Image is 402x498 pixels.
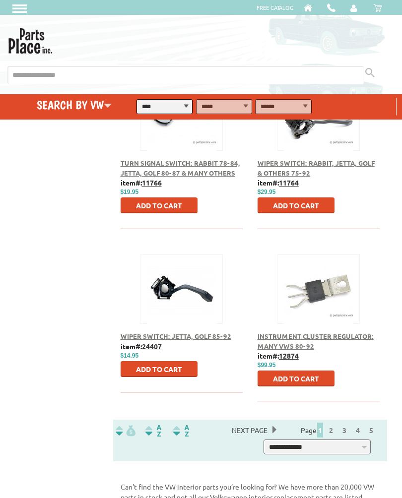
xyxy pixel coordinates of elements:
[258,351,299,360] b: item#:
[142,178,162,187] u: 11766
[121,197,198,213] button: Add to Cart
[279,178,299,187] u: 11764
[294,423,384,437] div: Page
[121,361,198,377] button: Add to Cart
[136,201,182,210] span: Add to Cart
[121,342,162,351] b: item#:
[136,365,182,373] span: Add to Cart
[121,332,231,340] a: Wiper Switch: Jetta, Golf 85-92
[171,425,191,436] img: Sort by Sales Rank
[258,159,375,177] a: Wiper Switch: Rabbit, Jetta, Golf & Others 75-92
[279,351,299,360] u: 12874
[353,426,362,435] a: 4
[340,426,349,435] a: 3
[273,201,319,210] span: Add to Cart
[273,374,319,383] span: Add to Cart
[258,371,335,386] button: Add to Cart
[227,426,272,435] a: Next Page
[258,188,276,195] span: $29.95
[367,426,376,435] a: 5
[227,423,272,437] span: Next Page
[121,178,162,187] b: item#:
[258,362,276,369] span: $99.95
[327,426,335,435] a: 2
[258,197,335,213] button: Add to Cart
[143,425,163,436] img: Sort by Headline
[142,342,162,351] u: 24407
[258,332,374,350] a: Instrument Cluster Regulator: Many VWs 80-92
[7,25,53,54] img: Parts Place Inc!
[8,98,140,112] h4: Search by VW
[258,178,299,187] b: item#:
[121,159,240,177] a: Turn Signal Switch: Rabbit 78-84, Jetta, Golf 80-87 & Many Others
[121,188,139,195] span: $19.95
[121,352,139,359] span: $14.95
[317,423,323,437] span: 1
[116,425,135,436] img: filterpricelow.svg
